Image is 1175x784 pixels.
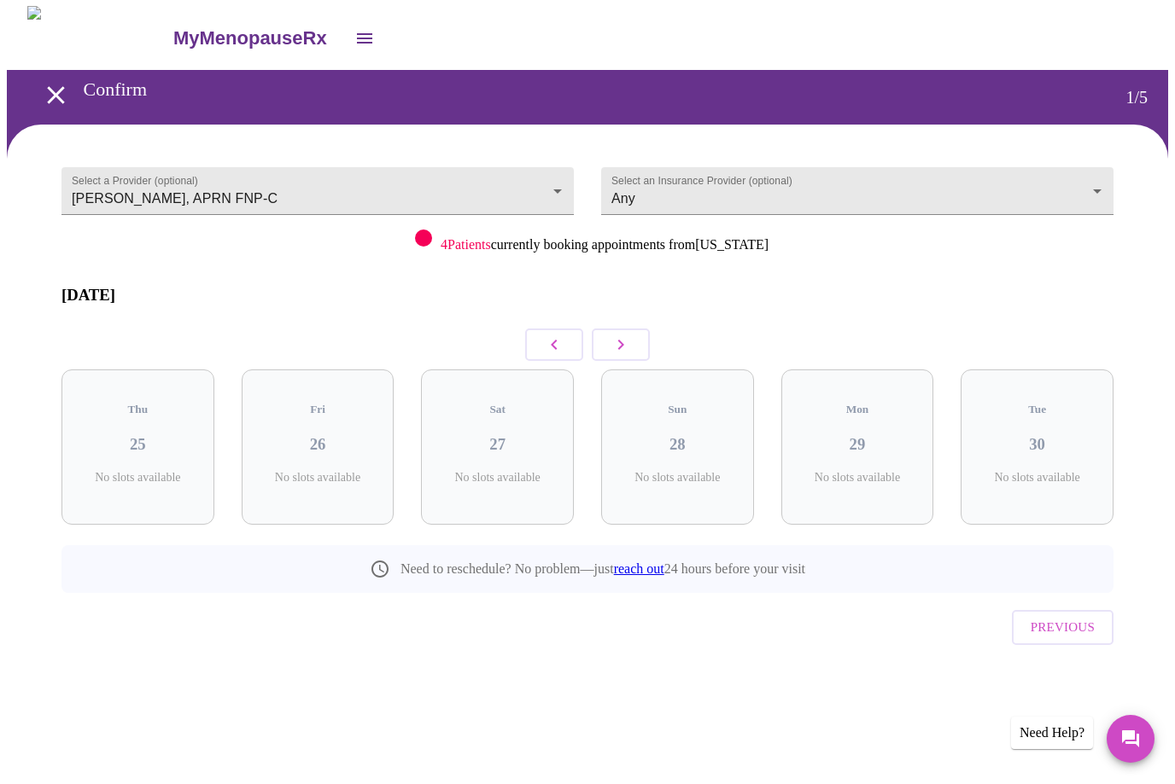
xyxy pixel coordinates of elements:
[795,436,921,455] h3: 29
[435,472,560,485] p: No slots available
[31,71,81,121] button: open drawer
[255,472,381,485] p: No slots available
[441,238,491,253] span: 4 Patients
[615,404,740,417] h5: Sun
[255,404,381,417] h5: Fri
[1125,89,1148,108] h3: 1 / 5
[344,19,385,60] button: open drawer
[400,562,805,578] p: Need to reschedule? No problem—just 24 hours before your visit
[27,7,171,71] img: MyMenopauseRx Logo
[614,562,664,577] a: reach out
[75,404,201,417] h5: Thu
[615,436,740,455] h3: 28
[795,472,921,485] p: No slots available
[61,168,574,216] div: [PERSON_NAME], APRN FNP-C
[1012,611,1114,645] button: Previous
[615,472,740,485] p: No slots available
[1011,717,1093,750] div: Need Help?
[1107,716,1155,764] button: Messages
[75,436,201,455] h3: 25
[171,9,343,69] a: MyMenopauseRx
[601,168,1114,216] div: Any
[974,472,1100,485] p: No slots available
[1031,617,1095,639] span: Previous
[795,404,921,417] h5: Mon
[435,436,560,455] h3: 27
[974,404,1100,417] h5: Tue
[173,28,327,50] h3: MyMenopauseRx
[61,287,1114,305] h3: [DATE]
[75,472,201,485] p: No slots available
[84,79,1058,102] h3: Confirm
[435,404,560,417] h5: Sat
[441,238,769,253] p: currently booking appointments from [US_STATE]
[974,436,1100,455] h3: 30
[255,436,381,455] h3: 26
